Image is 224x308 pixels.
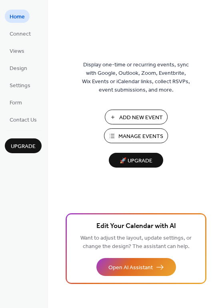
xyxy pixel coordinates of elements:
[82,61,190,94] span: Display one-time or recurring events, sync with Google, Outlook, Zoom, Eventbrite, Wix Events or ...
[5,78,35,92] a: Settings
[96,221,176,232] span: Edit Your Calendar with AI
[109,153,163,168] button: 🚀 Upgrade
[10,47,24,56] span: Views
[5,10,30,23] a: Home
[10,116,37,124] span: Contact Us
[104,128,168,143] button: Manage Events
[5,61,32,74] a: Design
[118,132,163,141] span: Manage Events
[5,113,42,126] a: Contact Us
[5,96,27,109] a: Form
[10,13,25,21] span: Home
[96,258,176,276] button: Open AI Assistant
[80,233,192,252] span: Want to adjust the layout, update settings, or change the design? The assistant can help.
[5,27,36,40] a: Connect
[11,142,36,151] span: Upgrade
[108,264,153,272] span: Open AI Assistant
[10,30,31,38] span: Connect
[5,138,42,153] button: Upgrade
[5,44,29,57] a: Views
[119,114,163,122] span: Add New Event
[10,99,22,107] span: Form
[10,64,27,73] span: Design
[114,156,158,166] span: 🚀 Upgrade
[10,82,30,90] span: Settings
[105,110,168,124] button: Add New Event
